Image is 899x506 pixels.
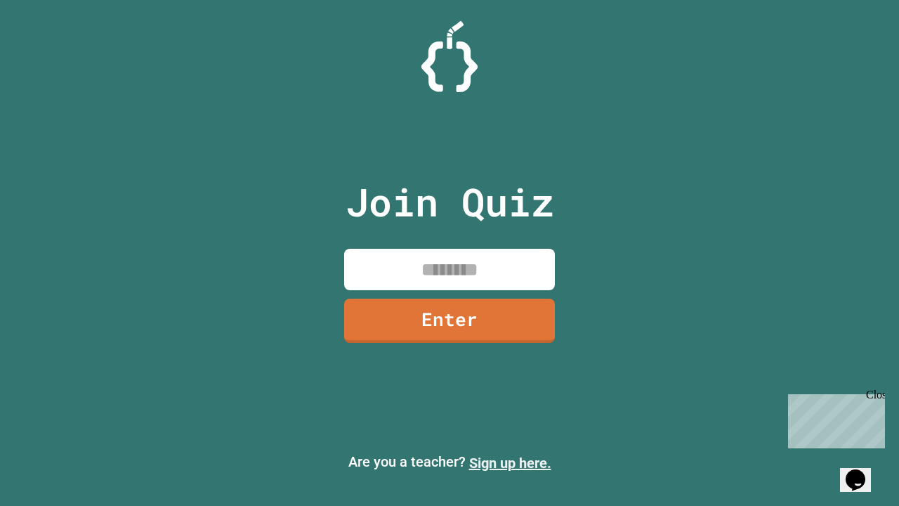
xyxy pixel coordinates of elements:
iframe: chat widget [782,389,885,448]
p: Are you a teacher? [11,451,888,474]
a: Sign up here. [469,455,551,472]
iframe: chat widget [840,450,885,492]
img: Logo.svg [421,21,478,92]
p: Join Quiz [346,173,554,231]
a: Enter [344,299,555,343]
div: Chat with us now!Close [6,6,97,89]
